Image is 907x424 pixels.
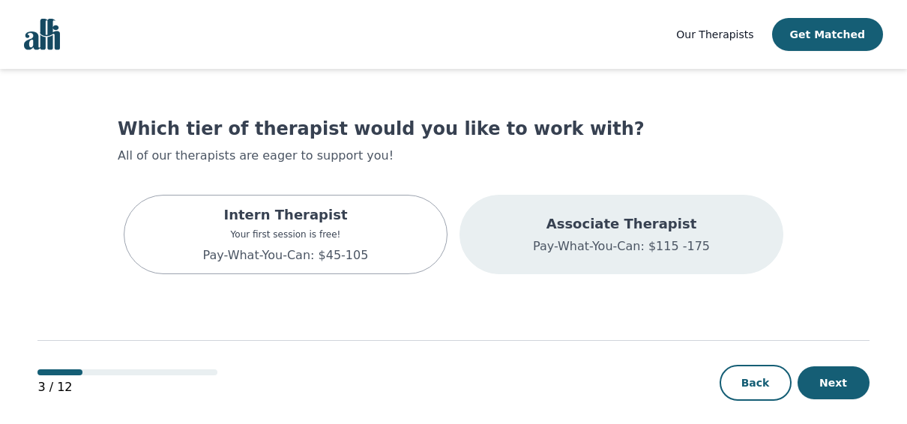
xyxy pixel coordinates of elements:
[203,246,369,264] p: Pay-What-You-Can: $45-105
[676,25,753,43] a: Our Therapists
[720,365,792,401] button: Back
[676,28,753,40] span: Our Therapists
[772,18,883,51] button: Get Matched
[203,205,369,225] p: Intern Therapist
[533,213,710,234] p: Associate Therapist
[798,366,870,399] button: Next
[37,378,217,396] p: 3 / 12
[24,19,60,50] img: alli logo
[533,237,710,255] p: Pay-What-You-Can: $115 -175
[203,228,369,240] p: Your first session is free!
[118,117,789,141] h1: Which tier of therapist would you like to work with?
[118,147,789,165] p: All of our therapists are eager to support you!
